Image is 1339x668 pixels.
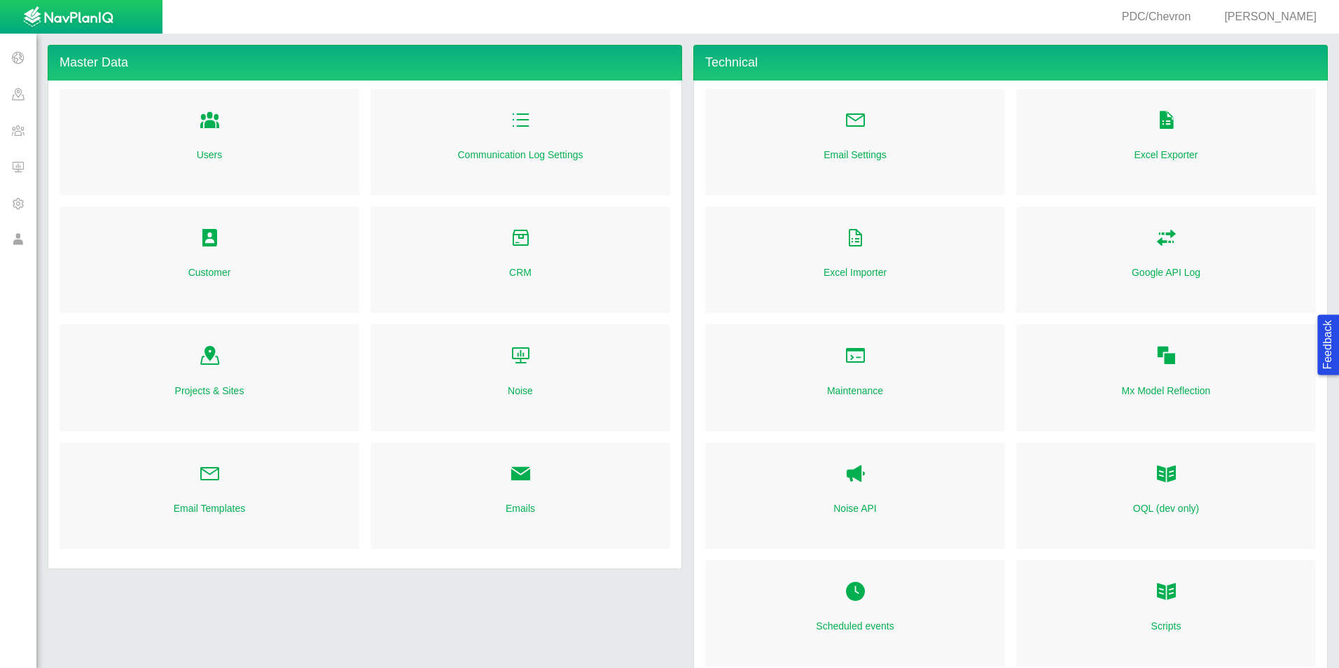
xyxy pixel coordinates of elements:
a: Scheduled events [816,619,894,633]
div: Folder Open Icon Projects & Sites [60,324,359,431]
a: Google API Log [1132,265,1200,279]
a: Folder Open Icon [199,459,221,490]
a: Folder Open Icon [199,223,221,254]
h4: Technical [693,45,1328,81]
div: OQL OQL (dev only) [1016,443,1316,549]
button: Feedback [1317,314,1339,375]
span: [PERSON_NAME] [1224,11,1317,22]
div: Folder Open Icon Users [60,89,359,195]
div: Folder Open Icon Excel Exporter [1016,89,1316,195]
div: Folder Open Icon CRM [370,207,670,313]
a: CRM [509,265,532,279]
a: Maintenance [827,384,883,398]
a: Folder Open Icon [199,106,221,137]
a: Folder Open Icon [845,106,866,137]
div: Folder Open Icon Customer [60,207,359,313]
a: Mx Model Reflection [1122,384,1211,398]
a: Excel Importer [824,265,887,279]
a: Noise API [833,501,876,515]
div: Folder Open Icon Excel Importer [705,207,1005,313]
div: Folder Open Icon Emails [370,443,670,549]
div: Folder Open Icon Email Settings [705,89,1005,195]
div: Folder Open Icon Scripts [1016,560,1316,667]
a: Scripts [1151,619,1181,633]
a: Folder Open Icon [1156,223,1177,254]
a: OQL (dev only) [1133,501,1199,515]
a: Folder Open Icon [1156,577,1177,608]
div: Folder Open Icon Email Templates [60,443,359,549]
a: Users [197,148,223,162]
span: PDC/Chevron [1122,11,1191,22]
a: Folder Open Icon [845,341,866,372]
a: Noise [508,384,533,398]
a: Folder Open Icon [510,106,532,137]
div: Folder Open Icon Maintenance [705,324,1005,431]
a: Folder Open Icon [1156,341,1177,372]
div: Noise API Noise API [705,443,1005,549]
h4: Master Data [48,45,682,81]
a: Folder Open Icon [199,341,221,372]
div: [PERSON_NAME] [1207,9,1322,25]
div: Folder Open Icon Scheduled events [705,560,1005,667]
div: Folder Open Icon Noise [370,324,670,431]
div: Folder Open Icon Communication Log Settings [370,89,670,195]
a: Folder Open Icon [510,341,532,372]
img: UrbanGroupSolutionsTheme$USG_Images$logo.png [23,6,113,29]
a: Projects & Sites [175,384,244,398]
a: Communication Log Settings [458,148,583,162]
a: Excel Exporter [1134,148,1198,162]
a: Folder Open Icon [510,459,532,490]
a: Emails [506,501,535,515]
a: Folder Open Icon [1156,106,1177,137]
a: Noise API [845,459,866,490]
a: OQL [1156,459,1177,490]
a: Email Settings [824,148,886,162]
div: Folder Open Icon Mx Model Reflection [1016,324,1316,431]
a: Folder Open Icon [845,577,866,608]
a: Folder Open Icon [845,223,866,254]
a: Email Templates [174,501,245,515]
div: Folder Open Icon Google API Log [1016,207,1316,313]
a: Folder Open Icon [510,223,532,254]
a: Customer [188,265,231,279]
